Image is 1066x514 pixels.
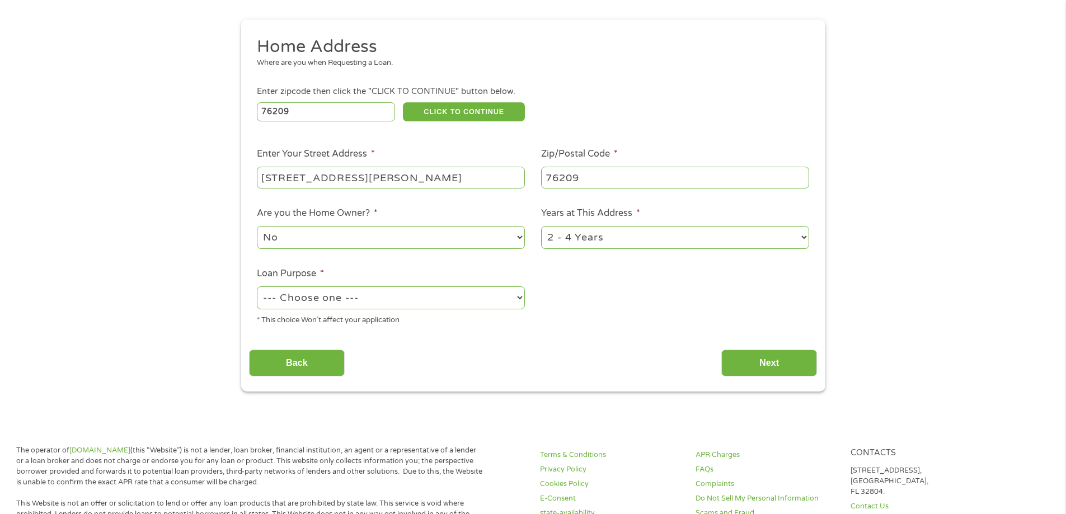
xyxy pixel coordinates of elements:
[257,36,801,58] h2: Home Address
[257,86,809,98] div: Enter zipcode then click the "CLICK TO CONTINUE" button below.
[16,445,483,488] p: The operator of (this “Website”) is not a lender, loan broker, financial institution, an agent or...
[257,58,801,69] div: Where are you when Requesting a Loan.
[721,350,817,377] input: Next
[257,208,378,219] label: Are you the Home Owner?
[249,350,345,377] input: Back
[541,148,618,160] label: Zip/Postal Code
[851,465,993,497] p: [STREET_ADDRESS], [GEOGRAPHIC_DATA], FL 32804.
[540,493,682,504] a: E-Consent
[540,479,682,489] a: Cookies Policy
[540,464,682,475] a: Privacy Policy
[257,102,395,121] input: Enter Zipcode (e.g 01510)
[696,464,838,475] a: FAQs
[403,102,525,121] button: CLICK TO CONTINUE
[257,167,525,188] input: 1 Main Street
[257,268,324,280] label: Loan Purpose
[696,493,838,504] a: Do Not Sell My Personal Information
[257,148,375,160] label: Enter Your Street Address
[696,450,838,460] a: APR Charges
[541,208,640,219] label: Years at This Address
[69,446,130,455] a: [DOMAIN_NAME]
[851,501,993,512] a: Contact Us
[540,450,682,460] a: Terms & Conditions
[257,311,525,326] div: * This choice Won’t affect your application
[696,479,838,489] a: Complaints
[851,448,993,459] h4: Contacts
